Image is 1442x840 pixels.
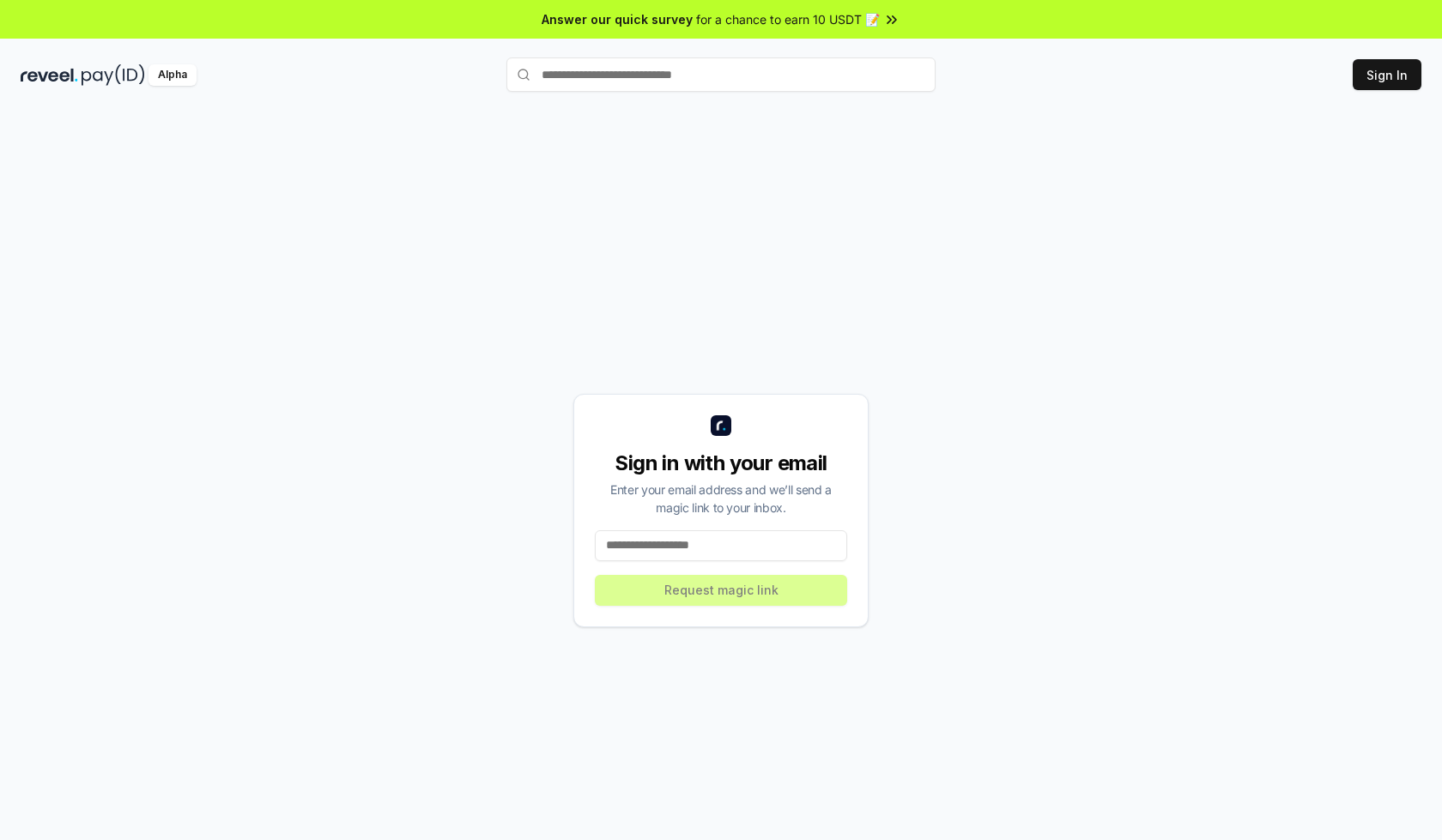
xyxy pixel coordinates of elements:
[21,64,78,86] img: reveel_dark
[148,64,197,86] div: Alpha
[711,415,731,436] img: logo_small
[595,450,847,477] div: Sign in with your email
[82,64,145,86] img: pay_id
[1353,59,1421,90] button: Sign In
[696,10,880,28] span: for a chance to earn 10 USDT 📝
[542,10,693,28] span: Answer our quick survey
[595,480,847,517] div: Enter your email address and we’ll send a magic link to your inbox.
